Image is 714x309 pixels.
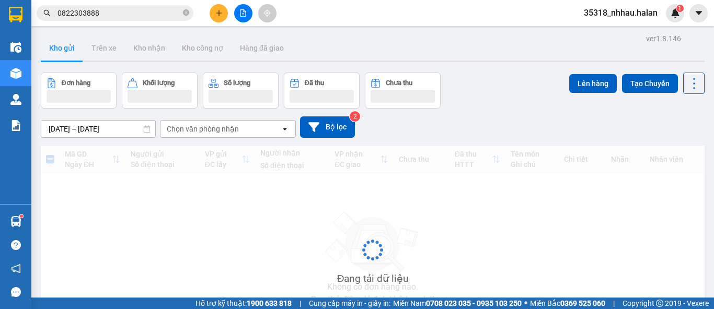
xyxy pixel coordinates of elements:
[239,9,247,17] span: file-add
[300,116,355,138] button: Bộ lọc
[20,215,23,218] sup: 1
[281,125,289,133] svg: open
[234,4,252,22] button: file-add
[10,68,21,79] img: warehouse-icon
[656,300,663,307] span: copyright
[350,111,360,122] sup: 2
[183,8,189,18] span: close-circle
[386,79,412,87] div: Chưa thu
[125,35,174,61] button: Kho nhận
[10,216,21,227] img: warehouse-icon
[10,94,21,105] img: warehouse-icon
[309,298,390,309] span: Cung cấp máy in - giấy in:
[41,121,155,137] input: Select a date range.
[524,301,527,305] span: ⚪️
[10,42,21,53] img: warehouse-icon
[560,299,605,307] strong: 0369 525 060
[613,298,615,309] span: |
[41,73,117,109] button: Đơn hàng
[174,35,232,61] button: Kho công nợ
[393,298,522,309] span: Miền Nam
[11,264,21,274] span: notification
[622,74,678,93] button: Tạo Chuyến
[122,73,198,109] button: Khối lượng
[195,298,292,309] span: Hỗ trợ kỹ thuật:
[676,5,684,12] sup: 1
[530,298,605,309] span: Miền Bắc
[305,79,324,87] div: Đã thu
[575,6,666,19] span: 35318_nhhau.halan
[11,240,21,250] span: question-circle
[300,298,301,309] span: |
[258,4,277,22] button: aim
[263,9,271,17] span: aim
[41,35,83,61] button: Kho gửi
[9,7,22,22] img: logo-vxr
[232,35,292,61] button: Hàng đã giao
[646,33,681,44] div: ver 1.8.146
[215,9,223,17] span: plus
[167,124,239,134] div: Chọn văn phòng nhận
[143,79,175,87] div: Khối lượng
[426,299,522,307] strong: 0708 023 035 - 0935 103 250
[210,4,228,22] button: plus
[183,9,189,16] span: close-circle
[569,74,617,93] button: Lên hàng
[689,4,708,22] button: caret-down
[11,287,21,297] span: message
[337,271,409,287] div: Đang tải dữ liệu
[203,73,279,109] button: Số lượng
[83,35,125,61] button: Trên xe
[284,73,360,109] button: Đã thu
[247,299,292,307] strong: 1900 633 818
[62,79,90,87] div: Đơn hàng
[10,120,21,131] img: solution-icon
[57,7,181,19] input: Tìm tên, số ĐT hoặc mã đơn
[224,79,250,87] div: Số lượng
[694,8,704,18] span: caret-down
[365,73,441,109] button: Chưa thu
[678,5,682,12] span: 1
[43,9,51,17] span: search
[671,8,680,18] img: icon-new-feature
